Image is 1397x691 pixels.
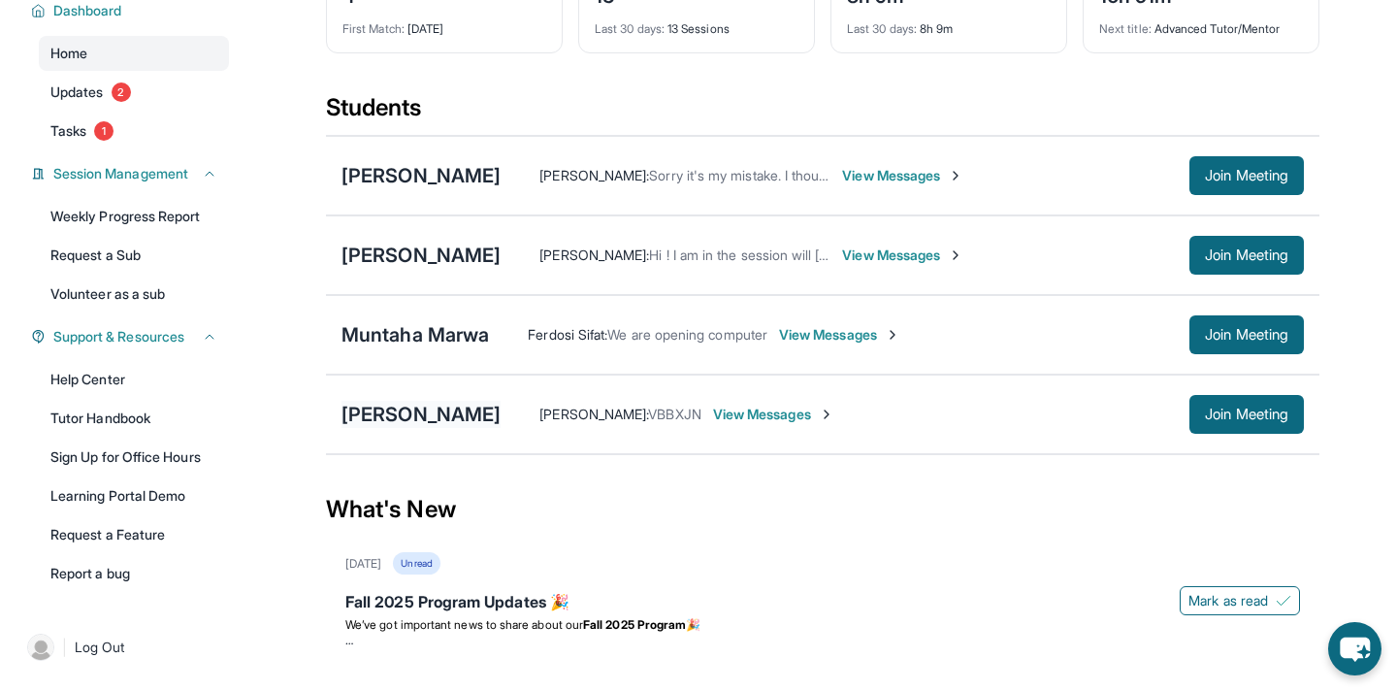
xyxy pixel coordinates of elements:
[1205,170,1288,181] span: Join Meeting
[27,634,54,661] img: user-img
[39,440,229,475] a: Sign Up for Office Hours
[393,552,439,575] div: Unread
[713,405,834,424] span: View Messages
[326,92,1319,135] div: Students
[842,166,963,185] span: View Messages
[345,556,381,572] div: [DATE]
[342,10,546,37] div: [DATE]
[50,121,86,141] span: Tasks
[1276,593,1291,609] img: Mark as read
[326,467,1319,552] div: What's New
[1099,10,1303,37] div: Advanced Tutor/Mentor
[539,247,649,263] span: [PERSON_NAME] :
[39,277,229,312] a: Volunteer as a sub
[53,1,122,20] span: Dashboard
[39,75,229,110] a: Updates2
[75,638,125,657] span: Log Out
[342,21,405,36] span: First Match :
[539,167,649,183] span: [PERSON_NAME] :
[46,164,217,183] button: Session Management
[595,21,665,36] span: Last 30 days :
[341,321,489,348] div: Muntaha Marwa
[1188,591,1268,610] span: Mark as read
[1205,409,1288,420] span: Join Meeting
[53,164,188,183] span: Session Management
[19,626,229,669] a: |Log Out
[341,162,501,189] div: [PERSON_NAME]
[1180,586,1300,615] button: Mark as read
[39,199,229,234] a: Weekly Progress Report
[948,168,963,183] img: Chevron-Right
[847,21,917,36] span: Last 30 days :
[539,406,648,422] span: [PERSON_NAME] :
[1205,329,1288,341] span: Join Meeting
[686,617,700,632] span: 🎉
[345,590,1300,617] div: Fall 2025 Program Updates 🎉
[112,82,131,102] span: 2
[847,10,1051,37] div: 8h 9m
[649,247,1115,263] span: Hi ! I am in the session will [PERSON_NAME] still be able to make it [DATE] ?
[39,556,229,591] a: Report a bug
[39,114,229,148] a: Tasks1
[39,478,229,513] a: Learning Portal Demo
[648,406,700,422] span: VBBXJN
[53,327,184,346] span: Support & Resources
[842,246,963,265] span: View Messages
[607,326,767,343] span: We are opening computer
[1099,21,1152,36] span: Next title :
[948,247,963,263] img: Chevron-Right
[1205,249,1288,261] span: Join Meeting
[39,362,229,397] a: Help Center
[819,407,834,422] img: Chevron-Right
[1189,156,1304,195] button: Join Meeting
[1189,395,1304,434] button: Join Meeting
[595,10,798,37] div: 13 Sessions
[885,327,900,343] img: Chevron-Right
[39,517,229,552] a: Request a Feature
[39,238,229,273] a: Request a Sub
[1189,236,1304,275] button: Join Meeting
[1328,622,1381,675] button: chat-button
[50,82,104,102] span: Updates
[62,636,67,659] span: |
[528,326,607,343] span: Ferdosi Sifat :
[583,617,686,632] strong: Fall 2025 Program
[39,36,229,71] a: Home
[50,44,87,63] span: Home
[94,121,114,141] span: 1
[649,167,1226,183] span: Sorry it's my mistake. I thought Aaraf class is [DATE] and [DATE]. Ok he will join [DATE] 6.15pm
[39,401,229,436] a: Tutor Handbook
[46,1,217,20] button: Dashboard
[1189,315,1304,354] button: Join Meeting
[46,327,217,346] button: Support & Resources
[779,325,900,345] span: View Messages
[345,617,583,632] span: We’ve got important news to share about our
[341,401,501,428] div: [PERSON_NAME]
[341,242,501,269] div: [PERSON_NAME]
